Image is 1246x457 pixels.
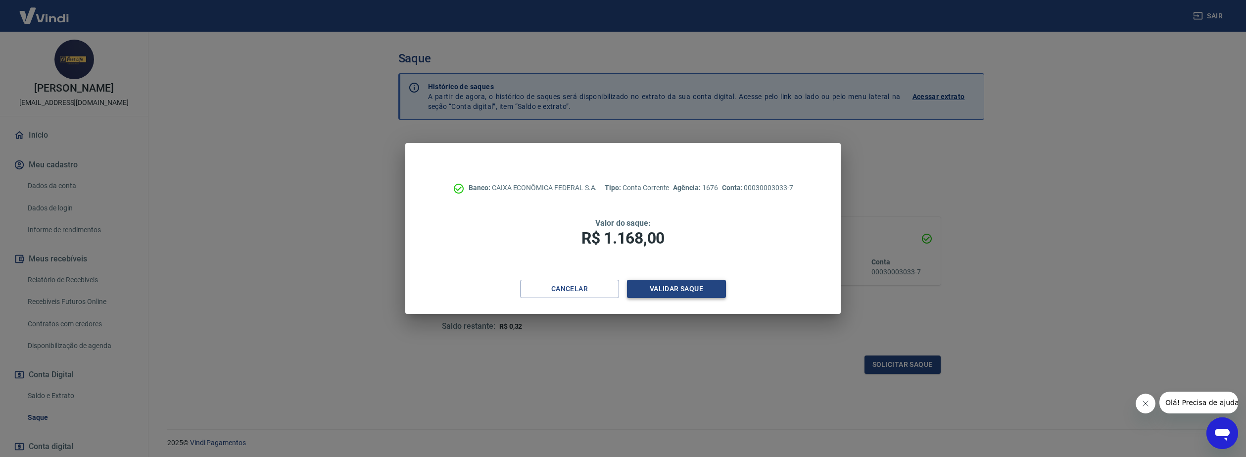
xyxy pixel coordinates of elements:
iframe: Mensagem da empresa [1159,392,1238,413]
p: CAIXA ECONÔMICA FEDERAL S.A. [469,183,597,193]
span: Banco: [469,184,492,192]
span: Olá! Precisa de ajuda? [6,7,83,15]
p: Conta Corrente [605,183,669,193]
button: Cancelar [520,280,619,298]
iframe: Fechar mensagem [1136,394,1155,413]
span: R$ 1.168,00 [581,229,665,248]
button: Validar saque [627,280,726,298]
span: Tipo: [605,184,623,192]
span: Valor do saque: [595,218,651,228]
span: Agência: [673,184,702,192]
span: Conta: [722,184,744,192]
iframe: Botão para abrir a janela de mensagens [1206,417,1238,449]
p: 1676 [673,183,718,193]
p: 00030003033-7 [722,183,793,193]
